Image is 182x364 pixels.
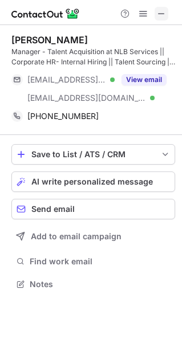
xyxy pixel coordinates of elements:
[11,47,175,67] div: Manager - Talent Acquisition at NLB Services || Corporate HR- Internal Hiring || Talent Sourcing ...
[31,232,122,241] span: Add to email campaign
[11,34,88,46] div: [PERSON_NAME]
[11,144,175,165] button: save-profile-one-click
[27,111,99,121] span: [PHONE_NUMBER]
[30,256,171,267] span: Find work email
[11,199,175,219] button: Send email
[11,226,175,247] button: Add to email campaign
[122,74,167,85] button: Reveal Button
[31,150,155,159] div: Save to List / ATS / CRM
[11,7,80,21] img: ContactOut v5.3.10
[30,279,171,289] span: Notes
[31,205,75,214] span: Send email
[11,276,175,292] button: Notes
[27,93,146,103] span: [EMAIL_ADDRESS][DOMAIN_NAME]
[11,171,175,192] button: AI write personalized message
[31,177,153,186] span: AI write personalized message
[11,253,175,269] button: Find work email
[27,75,106,85] span: [EMAIL_ADDRESS][DOMAIN_NAME]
